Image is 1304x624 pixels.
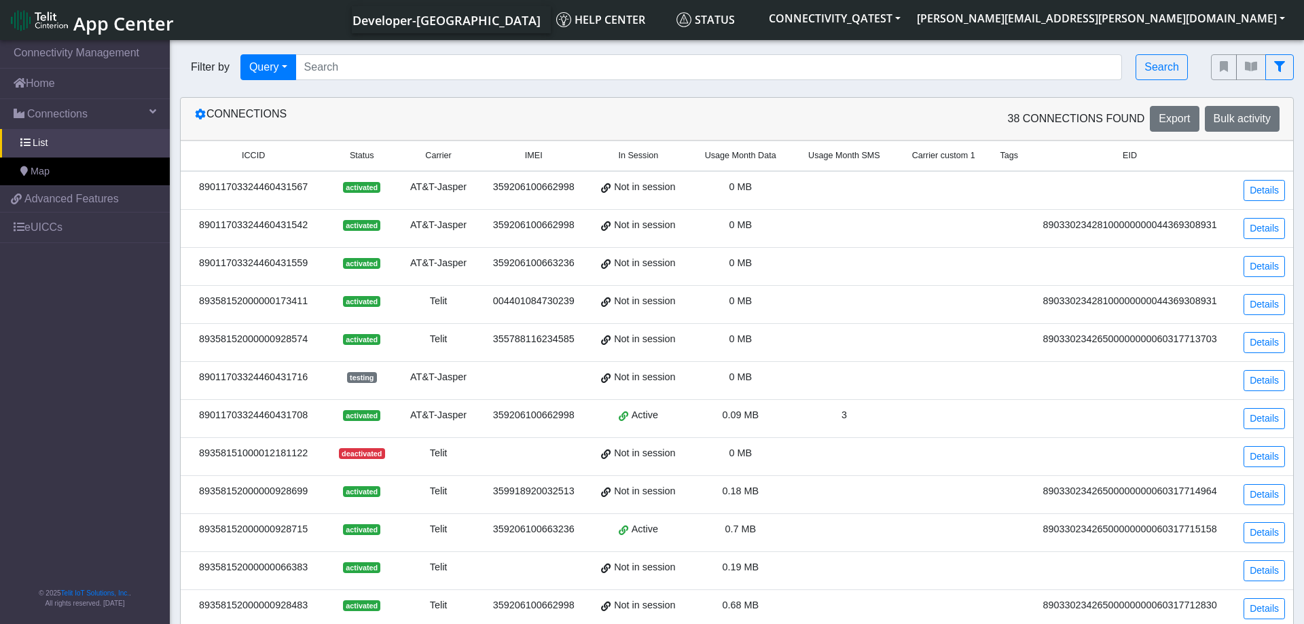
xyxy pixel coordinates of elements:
[1035,332,1225,347] div: 89033023426500000000060317713703
[551,6,671,33] a: Help center
[1244,522,1285,543] a: Details
[614,560,675,575] span: Not in session
[405,332,471,347] div: Telit
[1035,522,1225,537] div: 89033023426500000000060317715158
[352,12,541,29] span: Developer-[GEOGRAPHIC_DATA]
[1150,106,1199,132] button: Export
[1244,408,1285,429] a: Details
[339,448,385,459] span: deactivated
[1007,111,1144,127] span: 38 Connections found
[1000,149,1018,162] span: Tags
[189,408,318,423] div: 89011703324460431708
[189,294,318,309] div: 89358152000000173411
[488,408,580,423] div: 359206100662998
[1136,54,1188,80] button: Search
[556,12,645,27] span: Help center
[729,219,752,230] span: 0 MB
[343,334,380,345] span: activated
[73,11,174,36] span: App Center
[729,295,752,306] span: 0 MB
[1035,218,1225,233] div: 89033023428100000000044369308931
[1205,106,1280,132] button: Bulk activity
[295,54,1123,80] input: Search...
[405,560,471,575] div: Telit
[24,191,119,207] span: Advanced Features
[1035,294,1225,309] div: 89033023428100000000044369308931
[350,149,374,162] span: Status
[676,12,735,27] span: Status
[1035,598,1225,613] div: 89033023426500000000060317712830
[347,372,377,383] span: testing
[488,484,580,499] div: 359918920032513
[614,218,675,233] span: Not in session
[343,410,380,421] span: activated
[729,181,752,192] span: 0 MB
[343,600,380,611] span: activated
[488,522,580,537] div: 359206100663236
[488,332,580,347] div: 355788116234585
[184,106,737,132] div: Connections
[705,149,776,162] span: Usage Month Data
[405,256,471,271] div: AT&T-Jasper
[405,446,471,461] div: Telit
[405,522,471,537] div: Telit
[189,598,318,613] div: 89358152000000928483
[405,408,471,423] div: AT&T-Jasper
[189,180,318,195] div: 89011703324460431567
[1244,598,1285,619] a: Details
[722,600,759,610] span: 0.68 MB
[614,332,675,347] span: Not in session
[1159,113,1190,124] span: Export
[614,484,675,499] span: Not in session
[189,484,318,499] div: 89358152000000928699
[189,218,318,233] div: 89011703324460431542
[405,370,471,385] div: AT&T-Jasper
[671,6,761,33] a: Status
[189,370,318,385] div: 89011703324460431716
[488,598,580,613] div: 359206100662998
[614,180,675,195] span: Not in session
[1244,560,1285,581] a: Details
[912,149,975,162] span: Carrier custom 1
[189,332,318,347] div: 89358152000000928574
[27,106,88,122] span: Connections
[614,598,675,613] span: Not in session
[525,149,543,162] span: IMEI
[405,598,471,613] div: Telit
[1244,180,1285,201] a: Details
[808,149,880,162] span: Usage Month SMS
[729,447,752,458] span: 0 MB
[488,218,580,233] div: 359206100662998
[405,218,471,233] div: AT&T-Jasper
[11,10,68,31] img: logo-telit-cinterion-gw-new.png
[189,256,318,271] div: 89011703324460431559
[909,6,1293,31] button: [PERSON_NAME][EMAIL_ADDRESS][PERSON_NAME][DOMAIN_NAME]
[632,522,658,537] span: Active
[1244,332,1285,353] a: Details
[11,5,172,35] a: App Center
[343,562,380,573] span: activated
[189,522,318,537] div: 89358152000000928715
[352,6,540,33] a: Your current platform instance
[343,182,380,193] span: activated
[1214,113,1271,124] span: Bulk activity
[343,524,380,535] span: activated
[405,294,471,309] div: Telit
[405,180,471,195] div: AT&T-Jasper
[1244,446,1285,467] a: Details
[189,560,318,575] div: 89358152000000066383
[722,409,759,420] span: 0.09 MB
[1035,484,1225,499] div: 89033023426500000000060317714964
[242,149,265,162] span: ICCID
[676,12,691,27] img: status.svg
[614,370,675,385] span: Not in session
[33,136,48,151] span: List
[405,484,471,499] div: Telit
[189,446,318,461] div: 89358151000012181122
[1244,218,1285,239] a: Details
[761,6,909,31] button: CONNECTIVITY_QATEST
[632,408,658,423] span: Active
[614,294,675,309] span: Not in session
[729,371,752,382] span: 0 MB
[800,408,888,423] div: 3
